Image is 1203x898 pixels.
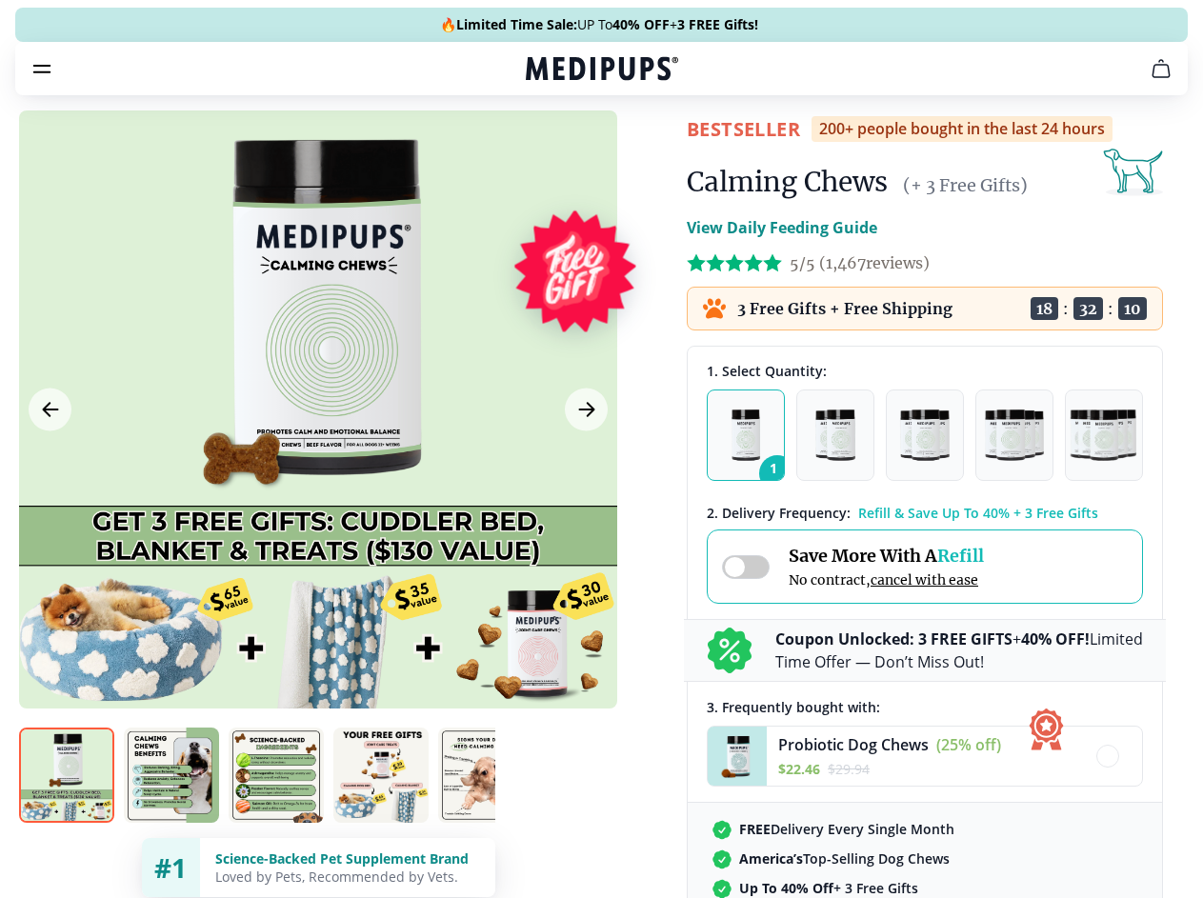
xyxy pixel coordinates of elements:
[985,409,1043,461] img: Pack of 4 - Natural Dog Supplements
[526,54,678,87] a: Medipups
[1138,46,1184,91] button: cart
[1108,299,1113,318] span: :
[687,165,888,199] h1: Calming Chews
[154,849,187,886] span: #1
[30,57,53,80] button: burger-menu
[739,820,771,838] strong: FREE
[215,849,480,868] div: Science-Backed Pet Supplement Brand
[775,628,1143,673] p: + Limited Time Offer — Don’t Miss Out!
[775,629,1013,649] b: Coupon Unlocked: 3 FREE GIFTS
[124,728,219,823] img: Calming Chews | Natural Dog Supplements
[19,728,114,823] img: Calming Chews | Natural Dog Supplements
[215,868,480,886] div: Loved by Pets, Recommended by Vets.
[708,727,767,786] img: Probiotic Dog Chews - Medipups
[1118,297,1147,320] span: 10
[1021,629,1090,649] b: 40% OFF!
[739,879,918,897] span: + 3 Free Gifts
[29,389,71,431] button: Previous Image
[812,116,1113,142] div: 200+ people bought in the last 24 hours
[737,299,952,318] p: 3 Free Gifts + Free Shipping
[1031,297,1058,320] span: 18
[1063,299,1069,318] span: :
[858,504,1098,522] span: Refill & Save Up To 40% + 3 Free Gifts
[789,571,984,589] span: No contract,
[565,389,608,431] button: Next Image
[871,571,978,589] span: cancel with ease
[739,820,954,838] span: Delivery Every Single Month
[937,545,984,567] span: Refill
[778,734,929,755] span: Probiotic Dog Chews
[732,409,761,461] img: Pack of 1 - Natural Dog Supplements
[739,849,803,868] strong: America’s
[707,389,785,481] button: 1
[789,545,984,567] span: Save More With A
[333,728,429,823] img: Calming Chews | Natural Dog Supplements
[900,409,950,461] img: Pack of 3 - Natural Dog Supplements
[229,728,324,823] img: Calming Chews | Natural Dog Supplements
[707,698,880,716] span: 3 . Frequently bought with:
[1073,297,1103,320] span: 32
[790,253,930,272] span: 5/5 ( 1,467 reviews)
[687,116,800,142] span: BestSeller
[815,409,855,461] img: Pack of 2 - Natural Dog Supplements
[739,879,833,897] strong: Up To 40% Off
[828,760,870,778] span: $ 29.94
[707,504,851,522] span: 2 . Delivery Frequency:
[936,734,1001,755] span: (25% off)
[759,455,795,491] span: 1
[903,174,1028,196] span: (+ 3 Free Gifts)
[438,728,533,823] img: Calming Chews | Natural Dog Supplements
[687,216,877,239] p: View Daily Feeding Guide
[707,362,1143,380] div: 1. Select Quantity:
[1070,409,1138,461] img: Pack of 5 - Natural Dog Supplements
[739,849,950,868] span: Top-Selling Dog Chews
[440,15,758,34] span: 🔥 UP To +
[778,760,820,778] span: $ 22.46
